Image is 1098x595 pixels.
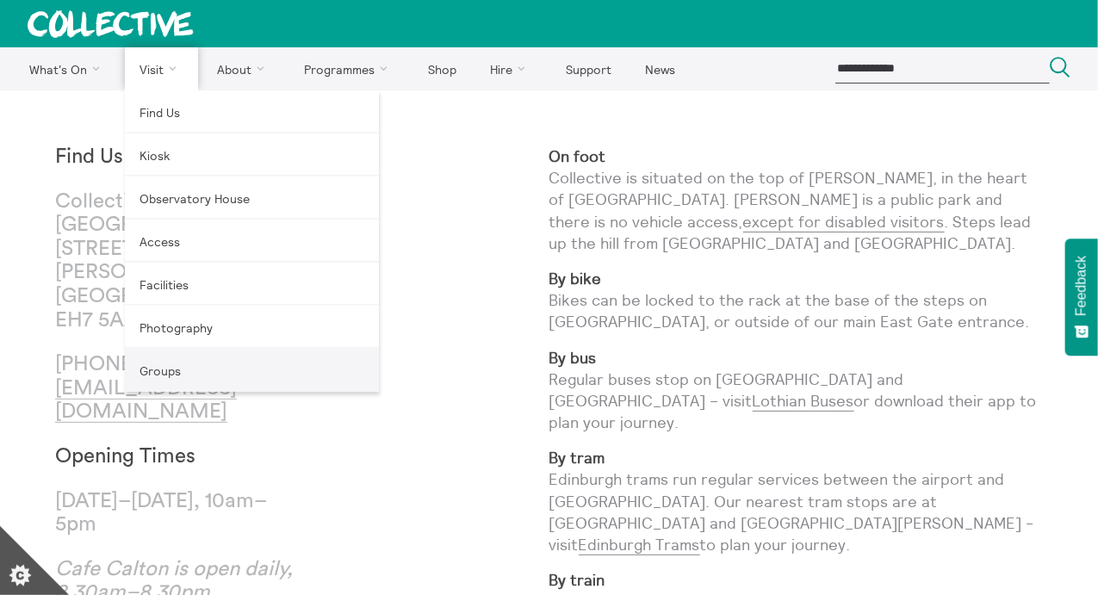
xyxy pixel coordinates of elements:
a: Support [550,47,626,90]
p: Collective [GEOGRAPHIC_DATA] [STREET_ADDRESS][PERSON_NAME] [GEOGRAPHIC_DATA] EH7 5AA [55,190,302,333]
a: [EMAIL_ADDRESS][DOMAIN_NAME] [55,378,237,424]
p: Collective is situated on the top of [PERSON_NAME], in the heart of [GEOGRAPHIC_DATA]. [PERSON_NA... [549,146,1044,254]
p: Edinburgh trams run regular services between the airport and [GEOGRAPHIC_DATA]. Our nearest tram ... [549,447,1044,555]
strong: By tram [549,448,605,468]
a: Lothian Buses [753,391,854,412]
a: Access [125,220,379,263]
p: Bikes can be locked to the rack at the base of the steps on [GEOGRAPHIC_DATA], or outside of our ... [549,268,1044,333]
a: Find Us [125,90,379,133]
a: Facilities [125,263,379,306]
a: News [630,47,690,90]
button: Feedback - Show survey [1065,239,1098,356]
strong: By bike [549,269,602,288]
p: [DATE]–[DATE], 10am–5pm [55,490,302,537]
a: Groups [125,349,379,392]
a: Photography [125,306,379,349]
a: Kiosk [125,133,379,177]
a: Observatory House [125,177,379,220]
p: Regular buses stop on [GEOGRAPHIC_DATA] and [GEOGRAPHIC_DATA] – visit or download their app to pl... [549,347,1044,434]
a: except for disabled visitors [743,212,945,232]
strong: Opening Times [55,446,195,467]
a: Edinburgh Trams [579,535,700,555]
a: Hire [475,47,548,90]
a: Shop [413,47,471,90]
a: Visit [125,47,199,90]
strong: By bus [549,348,597,368]
p: [PHONE_NUMBER] [55,353,302,425]
a: About [202,47,286,90]
strong: Find Us [55,146,123,167]
span: Feedback [1074,256,1089,316]
strong: On foot [549,146,606,166]
a: Programmes [289,47,410,90]
strong: By train [549,570,605,590]
a: What's On [14,47,121,90]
